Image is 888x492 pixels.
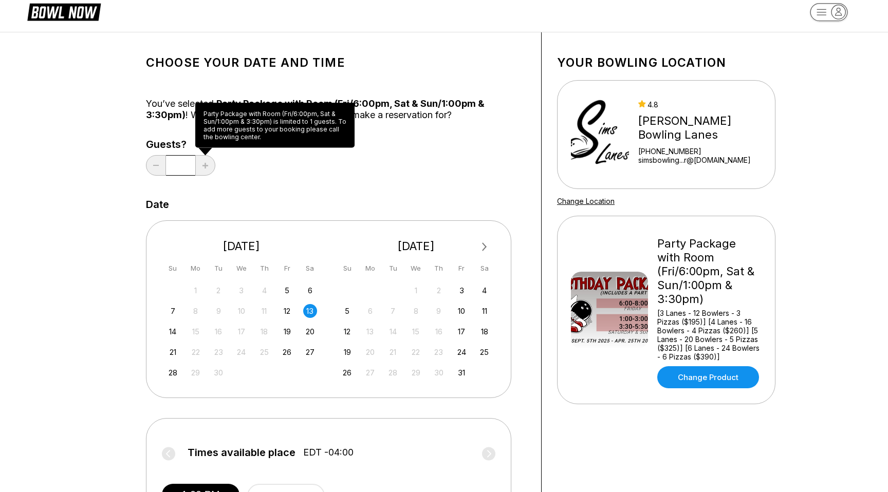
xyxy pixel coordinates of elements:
div: Choose Saturday, September 13th, 2025 [303,304,317,318]
div: Not available Thursday, September 25th, 2025 [257,345,271,359]
div: Not available Thursday, October 2nd, 2025 [432,283,446,297]
h1: Choose your Date and time [146,55,526,70]
div: Choose Friday, October 31st, 2025 [455,366,469,380]
div: Tu [212,261,226,275]
div: Not available Thursday, October 23rd, 2025 [432,345,446,359]
div: Fr [455,261,469,275]
div: Not available Tuesday, October 21st, 2025 [386,345,400,359]
div: [3 Lanes - 12 Bowlers - 3 Pizzas ($195)] [4 Lanes - 16 Bowlers - 4 Pizzas ($260)] [5 Lanes - 20 B... [657,309,762,361]
div: [PERSON_NAME] Bowling Lanes [638,114,770,142]
div: Not available Wednesday, September 10th, 2025 [234,304,248,318]
div: Not available Wednesday, October 1st, 2025 [409,283,423,297]
div: Choose Saturday, September 6th, 2025 [303,283,317,297]
div: Choose Sunday, September 28th, 2025 [166,366,180,380]
div: We [409,261,423,275]
div: Su [340,261,354,275]
div: Not available Tuesday, October 7th, 2025 [386,304,400,318]
div: Not available Tuesday, September 30th, 2025 [212,366,226,380]
label: Guests? [146,139,215,150]
div: Not available Tuesday, October 28th, 2025 [386,366,400,380]
div: Choose Saturday, October 11th, 2025 [477,304,491,318]
div: Choose Friday, October 24th, 2025 [455,345,469,359]
div: Choose Saturday, September 27th, 2025 [303,345,317,359]
div: Not available Thursday, October 9th, 2025 [432,304,446,318]
div: Not available Wednesday, October 15th, 2025 [409,325,423,338]
div: 4.8 [638,100,770,109]
div: Sa [477,261,491,275]
div: Not available Monday, October 27th, 2025 [363,366,377,380]
div: Choose Friday, September 19th, 2025 [280,325,294,338]
div: Choose Saturday, October 25th, 2025 [477,345,491,359]
div: Choose Friday, September 26th, 2025 [280,345,294,359]
div: Choose Friday, September 5th, 2025 [280,283,294,297]
div: Party Package with Room (Fri/6:00pm, Sat & Sun/1:00pm & 3:30pm) is limited to 1 guests. To add mo... [195,103,355,148]
div: month 2025-10 [339,282,493,380]
div: Th [257,261,271,275]
img: Sims Bowling Lanes [571,96,629,173]
div: Not available Monday, September 15th, 2025 [189,325,202,338]
div: Not available Tuesday, September 16th, 2025 [212,325,226,338]
div: Not available Monday, October 20th, 2025 [363,345,377,359]
div: Not available Tuesday, September 2nd, 2025 [212,283,226,297]
div: Su [166,261,180,275]
div: Choose Sunday, October 5th, 2025 [340,304,354,318]
h1: Your bowling location [557,55,775,70]
div: Not available Wednesday, September 3rd, 2025 [234,283,248,297]
div: Not available Tuesday, September 23rd, 2025 [212,345,226,359]
div: Choose Sunday, October 26th, 2025 [340,366,354,380]
div: [DATE] [162,239,321,253]
div: Fr [280,261,294,275]
div: month 2025-09 [164,282,319,380]
div: Choose Sunday, September 14th, 2025 [166,325,180,338]
div: [DATE] [337,239,496,253]
div: Tu [386,261,400,275]
div: Not available Monday, September 29th, 2025 [189,366,202,380]
div: Not available Monday, September 8th, 2025 [189,304,202,318]
button: Next Month [476,239,493,255]
div: Sa [303,261,317,275]
div: Choose Saturday, October 18th, 2025 [477,325,491,338]
img: Party Package with Room (Fri/6:00pm, Sat & Sun/1:00pm & 3:30pm) [571,272,648,349]
div: Not available Thursday, September 11th, 2025 [257,304,271,318]
div: Th [432,261,446,275]
div: [PHONE_NUMBER] [638,147,770,156]
div: Not available Monday, September 22nd, 2025 [189,345,202,359]
div: Choose Sunday, October 19th, 2025 [340,345,354,359]
div: Choose Saturday, October 4th, 2025 [477,283,491,297]
div: Party Package with Room (Fri/6:00pm, Sat & Sun/1:00pm & 3:30pm) [657,237,762,306]
div: Choose Sunday, October 12th, 2025 [340,325,354,338]
div: Not available Wednesday, September 24th, 2025 [234,345,248,359]
div: Not available Monday, September 1st, 2025 [189,283,202,297]
div: Choose Friday, October 3rd, 2025 [455,283,469,297]
div: Not available Monday, October 13th, 2025 [363,325,377,338]
div: Not available Thursday, September 18th, 2025 [257,325,271,338]
div: Not available Thursday, September 4th, 2025 [257,283,271,297]
div: Not available Wednesday, October 8th, 2025 [409,304,423,318]
div: Choose Friday, October 17th, 2025 [455,325,469,338]
div: Choose Saturday, September 20th, 2025 [303,325,317,338]
span: Times available place [188,447,295,458]
div: Not available Tuesday, September 9th, 2025 [212,304,226,318]
div: We [234,261,248,275]
a: Change Location [557,197,615,205]
div: Choose Friday, September 12th, 2025 [280,304,294,318]
div: Not available Wednesday, October 29th, 2025 [409,366,423,380]
div: You’ve selected ! What date and time would you like to make a reservation for? [146,98,526,121]
span: EDT -04:00 [303,447,354,458]
div: Not available Thursday, October 16th, 2025 [432,325,446,338]
div: Not available Wednesday, October 22nd, 2025 [409,345,423,359]
div: Mo [363,261,377,275]
a: Change Product [657,366,759,388]
div: Not available Thursday, October 30th, 2025 [432,366,446,380]
a: simsbowling...r@[DOMAIN_NAME] [638,156,770,164]
label: Date [146,199,169,210]
div: Not available Monday, October 6th, 2025 [363,304,377,318]
div: Choose Sunday, September 21st, 2025 [166,345,180,359]
div: Not available Tuesday, October 14th, 2025 [386,325,400,338]
div: Not available Wednesday, September 17th, 2025 [234,325,248,338]
div: Mo [189,261,202,275]
div: Choose Friday, October 10th, 2025 [455,304,469,318]
span: Party Package with Room (Fri/6:00pm, Sat & Sun/1:00pm & 3:30pm) [146,98,485,120]
div: Choose Sunday, September 7th, 2025 [166,304,180,318]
